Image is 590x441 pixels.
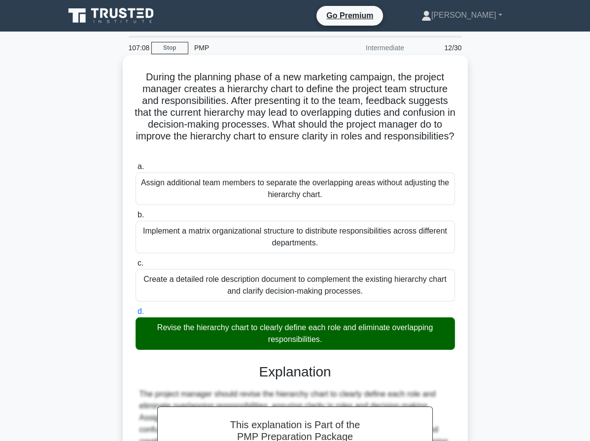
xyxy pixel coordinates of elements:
[138,259,143,267] span: c.
[324,38,410,58] div: Intermediate
[398,5,526,25] a: [PERSON_NAME]
[136,269,455,302] div: Create a detailed role description document to complement the existing hierarchy chart and clarif...
[410,38,468,58] div: 12/30
[320,9,379,22] a: Go Premium
[138,307,144,315] span: d.
[136,317,455,350] div: Revise the hierarchy chart to clearly define each role and eliminate overlapping responsibilities.
[136,172,455,205] div: Assign additional team members to separate the overlapping areas without adjusting the hierarchy ...
[188,38,324,58] div: PMP
[141,364,449,380] h3: Explanation
[138,210,144,219] span: b.
[151,42,188,54] a: Stop
[123,38,151,58] div: 107:08
[138,162,144,170] span: a.
[136,221,455,253] div: Implement a matrix organizational structure to distribute responsibilities across different depar...
[135,71,456,155] h5: During the planning phase of a new marketing campaign, the project manager creates a hierarchy ch...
